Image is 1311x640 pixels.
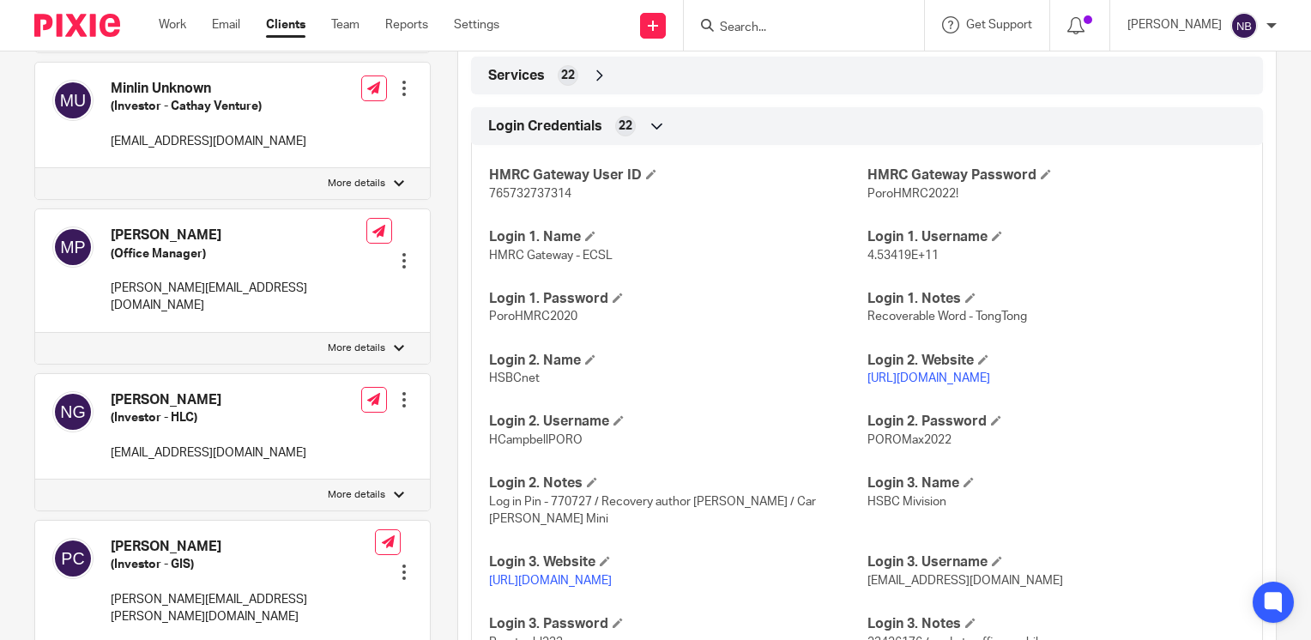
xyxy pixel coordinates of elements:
[867,496,946,508] span: HSBC Mivision
[867,615,1245,633] h4: Login 3. Notes
[867,352,1245,370] h4: Login 2. Website
[111,409,306,426] h5: (Investor - HLC)
[489,496,816,525] span: Log in Pin - 770727 / Recovery author [PERSON_NAME] / Car [PERSON_NAME] Mini
[867,290,1245,308] h4: Login 1. Notes
[619,118,632,135] span: 22
[454,16,499,33] a: Settings
[266,16,305,33] a: Clients
[488,67,545,85] span: Services
[867,372,990,384] a: [URL][DOMAIN_NAME]
[111,80,306,98] h4: Minlin Unknown
[489,434,583,446] span: HCampbellPORO
[489,615,867,633] h4: Login 3. Password
[111,245,366,263] h5: (Office Manager)
[489,228,867,246] h4: Login 1. Name
[1230,12,1258,39] img: svg%3E
[489,290,867,308] h4: Login 1. Password
[489,413,867,431] h4: Login 2. Username
[489,352,867,370] h4: Login 2. Name
[111,98,306,115] h5: (Investor - Cathay Venture)
[111,280,366,315] p: [PERSON_NAME][EMAIL_ADDRESS][DOMAIN_NAME]
[111,444,306,462] p: [EMAIL_ADDRESS][DOMAIN_NAME]
[328,341,385,355] p: More details
[111,133,306,150] p: [EMAIL_ADDRESS][DOMAIN_NAME]
[159,16,186,33] a: Work
[489,575,612,587] a: [URL][DOMAIN_NAME]
[111,556,375,573] h5: (Investor - GIS)
[489,474,867,492] h4: Login 2. Notes
[111,591,375,626] p: [PERSON_NAME][EMAIL_ADDRESS][PERSON_NAME][DOMAIN_NAME]
[488,118,602,136] span: Login Credentials
[867,250,939,262] span: 4.53419E+11
[111,226,366,245] h4: [PERSON_NAME]
[328,488,385,502] p: More details
[867,228,1245,246] h4: Login 1. Username
[489,311,577,323] span: PoroHMRC2020
[52,538,94,579] img: svg%3E
[867,553,1245,571] h4: Login 3. Username
[561,67,575,84] span: 22
[331,16,359,33] a: Team
[1127,16,1222,33] p: [PERSON_NAME]
[966,19,1032,31] span: Get Support
[385,16,428,33] a: Reports
[52,226,94,268] img: svg%3E
[867,575,1063,587] span: [EMAIL_ADDRESS][DOMAIN_NAME]
[52,391,94,432] img: svg%3E
[34,14,120,37] img: Pixie
[867,474,1245,492] h4: Login 3. Name
[489,553,867,571] h4: Login 3. Website
[328,177,385,190] p: More details
[489,166,867,184] h4: HMRC Gateway User ID
[867,413,1245,431] h4: Login 2. Password
[111,538,375,556] h4: [PERSON_NAME]
[867,188,958,200] span: PoroHMRC2022!
[489,250,613,262] span: HMRC Gateway - ECSL
[867,434,952,446] span: POROMax2022
[867,311,1027,323] span: Recoverable Word - TongTong
[52,80,94,121] img: svg%3E
[489,372,540,384] span: HSBCnet
[111,391,306,409] h4: [PERSON_NAME]
[212,16,240,33] a: Email
[718,21,873,36] input: Search
[867,166,1245,184] h4: HMRC Gateway Password
[489,188,571,200] span: 765732737314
